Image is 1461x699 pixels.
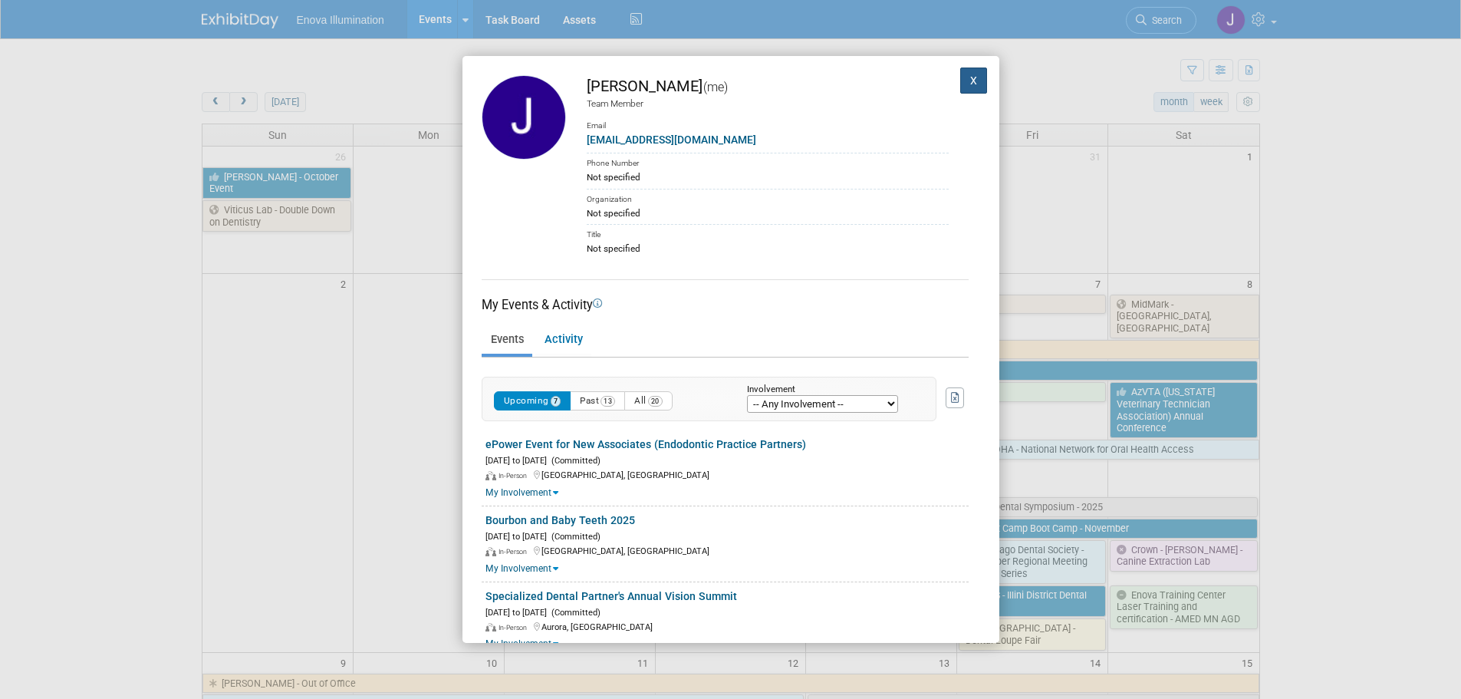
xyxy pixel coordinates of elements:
div: Team Member [587,97,949,110]
a: Activity [535,327,591,354]
button: All20 [624,391,673,410]
div: Organization [587,189,949,206]
a: My Involvement [485,563,558,574]
div: My Events & Activity [482,296,969,314]
div: [GEOGRAPHIC_DATA], [GEOGRAPHIC_DATA] [485,467,969,482]
span: In-Person [499,624,531,631]
a: My Involvement [485,487,558,498]
span: 13 [601,396,615,407]
a: My Involvement [485,638,558,649]
span: (me) [703,80,728,94]
div: Email [587,110,949,132]
img: Joe Werner [482,75,566,160]
span: In-Person [499,548,531,556]
div: Not specified [587,170,949,184]
button: Past13 [570,391,625,410]
a: ePower Event for New Associates (Endodontic Practice Partners) [485,438,806,450]
span: 7 [551,396,561,407]
div: [PERSON_NAME] [587,75,949,97]
span: (Committed) [547,608,601,618]
a: Events [482,327,532,354]
img: In-Person Event [485,471,496,480]
div: Title [587,224,949,242]
div: Not specified [587,242,949,256]
div: Not specified [587,206,949,220]
span: (Committed) [547,532,601,542]
div: Involvement [747,385,913,395]
a: Specialized Dental Partner's Annual Vision Summit [485,590,737,602]
img: In-Person Event [485,623,496,632]
button: X [960,68,988,94]
span: In-Person [499,472,531,480]
div: Phone Number [587,153,949,170]
div: Aurora, [GEOGRAPHIC_DATA] [485,619,969,634]
div: [DATE] to [DATE] [485,605,969,619]
a: [EMAIL_ADDRESS][DOMAIN_NAME] [587,134,756,146]
div: [DATE] to [DATE] [485,453,969,467]
span: 20 [648,396,663,407]
a: Bourbon and Baby Teeth 2025 [485,514,635,526]
div: [GEOGRAPHIC_DATA], [GEOGRAPHIC_DATA] [485,543,969,558]
button: Upcoming7 [494,391,571,410]
span: (Committed) [547,456,601,466]
div: [DATE] to [DATE] [485,529,969,543]
img: In-Person Event [485,547,496,556]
